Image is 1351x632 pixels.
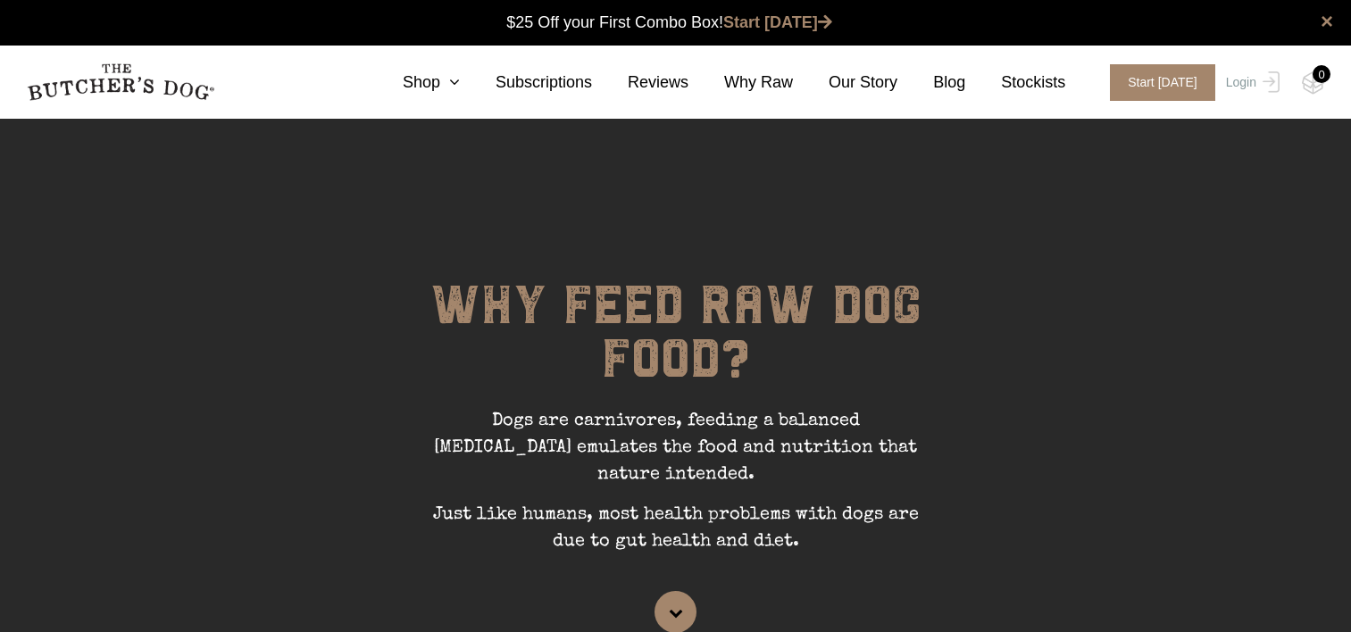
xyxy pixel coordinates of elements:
[1092,64,1222,101] a: Start [DATE]
[688,71,793,95] a: Why Raw
[367,71,460,95] a: Shop
[965,71,1065,95] a: Stockists
[723,13,832,31] a: Start [DATE]
[408,279,944,408] h1: WHY FEED RAW DOG FOOD?
[592,71,688,95] a: Reviews
[897,71,965,95] a: Blog
[1110,64,1215,101] span: Start [DATE]
[1222,64,1280,101] a: Login
[1302,71,1324,95] img: TBD_Cart-Empty.png
[408,502,944,569] p: Just like humans, most health problems with dogs are due to gut health and diet.
[1321,11,1333,32] a: close
[793,71,897,95] a: Our Story
[460,71,592,95] a: Subscriptions
[408,408,944,502] p: Dogs are carnivores, feeding a balanced [MEDICAL_DATA] emulates the food and nutrition that natur...
[1313,65,1330,83] div: 0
